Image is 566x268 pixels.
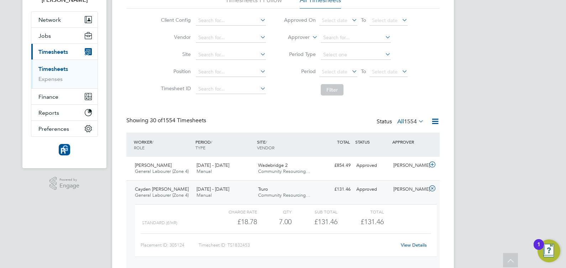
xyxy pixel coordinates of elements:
[38,76,63,82] a: Expenses
[31,89,98,104] button: Finance
[257,216,292,228] div: 7.00
[194,135,255,154] div: PERIOD
[38,48,68,55] span: Timesheets
[258,162,288,168] span: Wadebridge 2
[316,184,353,195] div: £131.46
[159,85,191,92] label: Timesheet ID
[321,84,344,96] button: Filter
[196,84,266,94] input: Search for...
[59,183,79,189] span: Engage
[404,118,417,125] span: 1554
[195,145,205,150] span: TYPE
[196,168,212,174] span: Manual
[196,16,266,26] input: Search for...
[372,68,398,75] span: Select date
[258,192,310,198] span: Community Resourcing…
[266,139,267,145] span: /
[142,220,177,225] span: Standard (£/HR)
[255,135,317,154] div: SITE
[284,68,316,74] label: Period
[211,139,212,145] span: /
[38,66,68,72] a: Timesheets
[150,117,163,124] span: 30 of
[353,135,391,148] div: STATUS
[31,144,98,155] a: Go to home page
[258,168,310,174] span: Community Resourcing…
[538,239,560,262] button: Open Resource Center, 1 new notification
[257,145,274,150] span: VENDOR
[159,51,191,57] label: Site
[135,162,172,168] span: [PERSON_NAME]
[150,117,206,124] span: 1554 Timesheets
[31,60,98,88] div: Timesheets
[278,34,310,41] label: Approver
[258,186,268,192] span: Truro
[199,239,396,251] div: Timesheet ID: TS1832453
[353,184,391,195] div: Approved
[196,186,229,192] span: [DATE] - [DATE]
[372,17,398,24] span: Select date
[132,135,194,154] div: WORKER
[321,33,391,43] input: Search for...
[292,216,337,228] div: £131.46
[211,207,257,216] div: Charge rate
[391,160,428,171] div: [PERSON_NAME]
[49,177,80,190] a: Powered byEngage
[152,139,153,145] span: /
[38,109,59,116] span: Reports
[292,207,337,216] div: Sub Total
[135,192,189,198] span: General Labourer (Zone 4)
[31,121,98,136] button: Preferences
[322,68,347,75] span: Select date
[359,15,368,25] span: To
[38,125,69,132] span: Preferences
[31,12,98,27] button: Network
[59,144,70,155] img: resourcinggroup-logo-retina.png
[196,162,229,168] span: [DATE] - [DATE]
[31,44,98,60] button: Timesheets
[159,34,191,40] label: Vendor
[359,67,368,76] span: To
[135,186,189,192] span: Cayden [PERSON_NAME]
[134,145,145,150] span: ROLE
[377,117,425,127] div: Status
[196,33,266,43] input: Search for...
[391,135,428,148] div: APPROVER
[353,160,391,171] div: Approved
[59,177,79,183] span: Powered by
[284,17,316,23] label: Approved On
[401,242,427,248] a: View Details
[537,244,540,254] div: 1
[38,32,51,39] span: Jobs
[322,17,347,24] span: Select date
[211,216,257,228] div: £18.78
[159,17,191,23] label: Client Config
[337,139,350,145] span: TOTAL
[141,239,199,251] div: Placement ID: 305124
[196,192,212,198] span: Manual
[126,117,208,124] div: Showing
[135,168,189,174] span: General Labourer (Zone 4)
[397,118,424,125] label: All
[31,105,98,120] button: Reports
[316,160,353,171] div: £854.49
[337,207,383,216] div: Total
[38,16,61,23] span: Network
[391,184,428,195] div: [PERSON_NAME]
[321,50,391,60] input: Select one
[38,93,58,100] span: Finance
[159,68,191,74] label: Position
[257,207,292,216] div: QTY
[284,51,316,57] label: Period Type
[361,217,384,226] span: £131.46
[31,28,98,43] button: Jobs
[196,50,266,60] input: Search for...
[196,67,266,77] input: Search for...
